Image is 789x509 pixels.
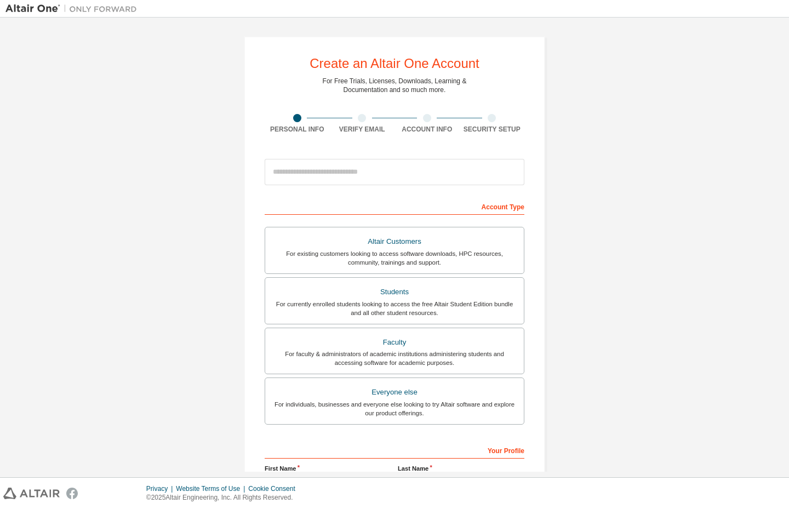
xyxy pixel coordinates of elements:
div: Your Profile [265,441,524,459]
div: Account Type [265,197,524,215]
div: Account Info [395,125,460,134]
img: altair_logo.svg [3,488,60,499]
img: facebook.svg [66,488,78,499]
div: Faculty [272,335,517,350]
div: Verify Email [330,125,395,134]
div: Everyone else [272,385,517,400]
div: Security Setup [460,125,525,134]
p: © 2025 Altair Engineering, Inc. All Rights Reserved. [146,493,302,502]
div: Personal Info [265,125,330,134]
img: Altair One [5,3,142,14]
div: Cookie Consent [248,484,301,493]
label: First Name [265,464,391,473]
div: Create an Altair One Account [310,57,479,70]
label: Last Name [398,464,524,473]
div: Privacy [146,484,176,493]
div: For individuals, businesses and everyone else looking to try Altair software and explore our prod... [272,400,517,418]
div: For currently enrolled students looking to access the free Altair Student Edition bundle and all ... [272,300,517,317]
div: Website Terms of Use [176,484,248,493]
div: Students [272,284,517,300]
div: For Free Trials, Licenses, Downloads, Learning & Documentation and so much more. [323,77,467,94]
div: For faculty & administrators of academic institutions administering students and accessing softwa... [272,350,517,367]
div: For existing customers looking to access software downloads, HPC resources, community, trainings ... [272,249,517,267]
div: Altair Customers [272,234,517,249]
